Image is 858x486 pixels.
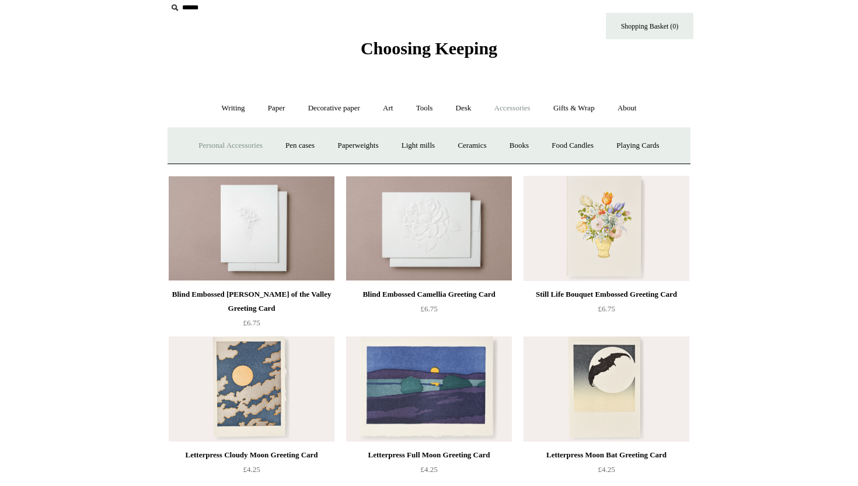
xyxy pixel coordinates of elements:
div: Letterpress Cloudy Moon Greeting Card [172,448,332,462]
a: Books [499,130,539,161]
span: £4.25 [243,465,260,474]
span: £4.25 [420,465,437,474]
a: Letterpress Full Moon Greeting Card Letterpress Full Moon Greeting Card [346,336,512,442]
a: Letterpress Cloudy Moon Greeting Card Letterpress Cloudy Moon Greeting Card [169,336,334,442]
a: Still Life Bouquet Embossed Greeting Card £6.75 [524,287,689,335]
span: £6.75 [598,304,615,313]
a: Decorative paper [298,93,371,124]
a: Light mills [391,130,445,161]
a: Gifts & Wrap [543,93,605,124]
a: Letterpress Moon Bat Greeting Card Letterpress Moon Bat Greeting Card [524,336,689,442]
a: Blind Embossed Camellia Greeting Card £6.75 [346,287,512,335]
a: Personal Accessories [188,130,273,161]
div: Blind Embossed Camellia Greeting Card [349,287,509,301]
a: Pen cases [275,130,325,161]
div: Letterpress Moon Bat Greeting Card [526,448,686,462]
img: Still Life Bouquet Embossed Greeting Card [524,176,689,281]
a: Choosing Keeping [361,48,497,56]
a: Paperweights [327,130,389,161]
img: Letterpress Full Moon Greeting Card [346,336,512,442]
img: Blind Embossed Lily of the Valley Greeting Card [169,176,334,281]
a: About [607,93,647,124]
a: Accessories [484,93,541,124]
span: £6.75 [243,318,260,327]
a: Tools [406,93,444,124]
a: Desk [445,93,482,124]
a: Ceramics [447,130,497,161]
a: Paper [257,93,296,124]
span: £4.25 [598,465,615,474]
img: Letterpress Cloudy Moon Greeting Card [169,336,334,442]
div: Blind Embossed [PERSON_NAME] of the Valley Greeting Card [172,287,332,315]
a: Art [372,93,403,124]
a: Food Candles [541,130,604,161]
a: Playing Cards [606,130,669,161]
a: Blind Embossed [PERSON_NAME] of the Valley Greeting Card £6.75 [169,287,334,335]
span: £6.75 [420,304,437,313]
div: Letterpress Full Moon Greeting Card [349,448,509,462]
a: Writing [211,93,256,124]
img: Letterpress Moon Bat Greeting Card [524,336,689,442]
a: Shopping Basket (0) [606,13,693,39]
div: Still Life Bouquet Embossed Greeting Card [526,287,686,301]
a: Blind Embossed Camellia Greeting Card Blind Embossed Camellia Greeting Card [346,176,512,281]
a: Blind Embossed Lily of the Valley Greeting Card Blind Embossed Lily of the Valley Greeting Card [169,176,334,281]
span: Choosing Keeping [361,39,497,58]
img: Blind Embossed Camellia Greeting Card [346,176,512,281]
a: Still Life Bouquet Embossed Greeting Card Still Life Bouquet Embossed Greeting Card [524,176,689,281]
